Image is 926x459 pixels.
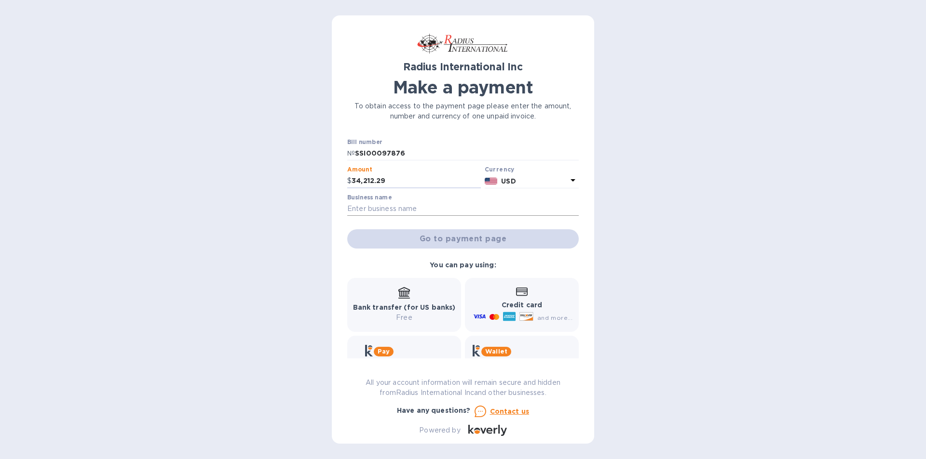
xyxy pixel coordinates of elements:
label: Amount [347,167,372,173]
b: Currency [485,166,515,173]
p: $ [347,176,352,186]
h1: Make a payment [347,77,579,97]
img: USD [485,178,498,184]
b: Wallet [485,348,507,355]
b: USD [501,177,516,185]
input: 0.00 [352,174,481,188]
b: You can pay using: [430,261,496,269]
b: Bank transfer (for US banks) [353,303,456,311]
span: and more... [537,314,572,321]
p: № [347,148,355,158]
u: Contact us [490,407,530,415]
p: To obtain access to the payment page please enter the amount, number and currency of one unpaid i... [347,101,579,121]
label: Bill number [347,139,382,145]
b: Have any questions? [397,407,471,414]
b: Credit card [502,301,542,309]
p: Free [353,313,456,323]
label: Business name [347,195,392,200]
input: Enter bill number [355,146,579,161]
b: Pay [378,348,390,355]
p: All your account information will remain secure and hidden from Radius International Inc and othe... [347,378,579,398]
b: Radius International Inc [403,61,523,73]
input: Enter business name [347,202,579,216]
p: Powered by [419,425,460,435]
